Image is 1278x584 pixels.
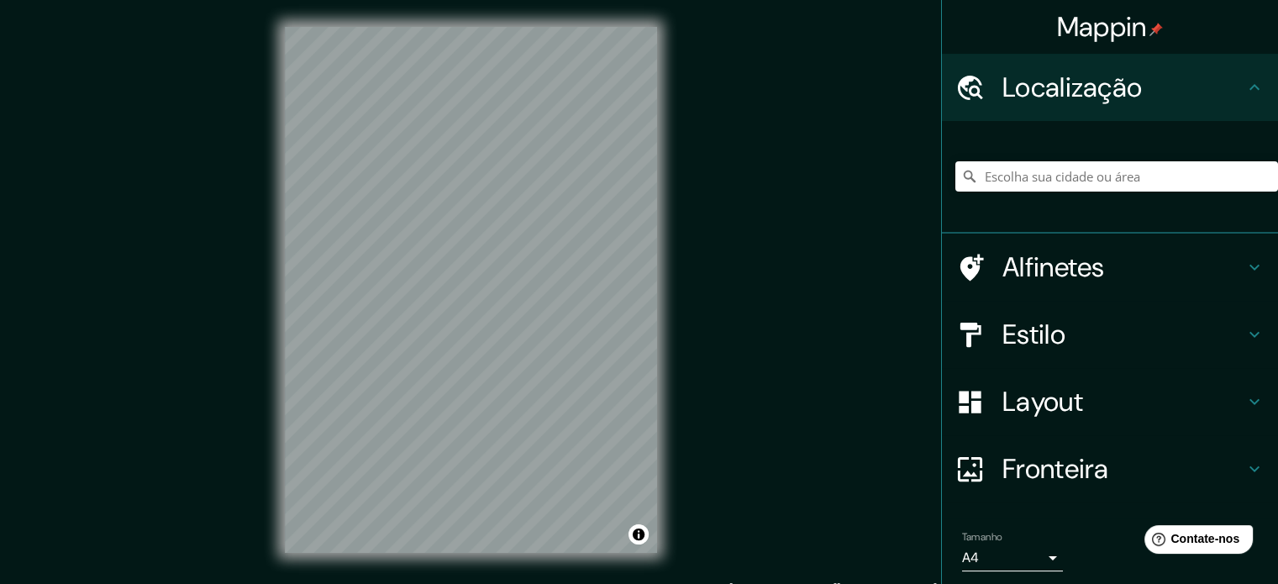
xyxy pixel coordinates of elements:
[942,301,1278,368] div: Estilo
[1002,70,1142,105] font: Localização
[1149,23,1163,36] img: pin-icon.png
[962,545,1063,571] div: A4
[1002,250,1105,285] font: Alfinetes
[1128,518,1260,566] iframe: Iniciador de widget de ajuda
[1002,451,1109,487] font: Fronteira
[942,234,1278,301] div: Alfinetes
[1002,317,1065,352] font: Estilo
[942,54,1278,121] div: Localização
[942,368,1278,435] div: Layout
[1057,9,1147,45] font: Mappin
[962,530,1002,544] font: Tamanho
[628,524,649,545] button: Alternar atribuição
[962,549,979,566] font: A4
[955,161,1278,192] input: Escolha sua cidade ou área
[285,27,657,553] canvas: Mapa
[942,435,1278,502] div: Fronteira
[1002,384,1083,419] font: Layout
